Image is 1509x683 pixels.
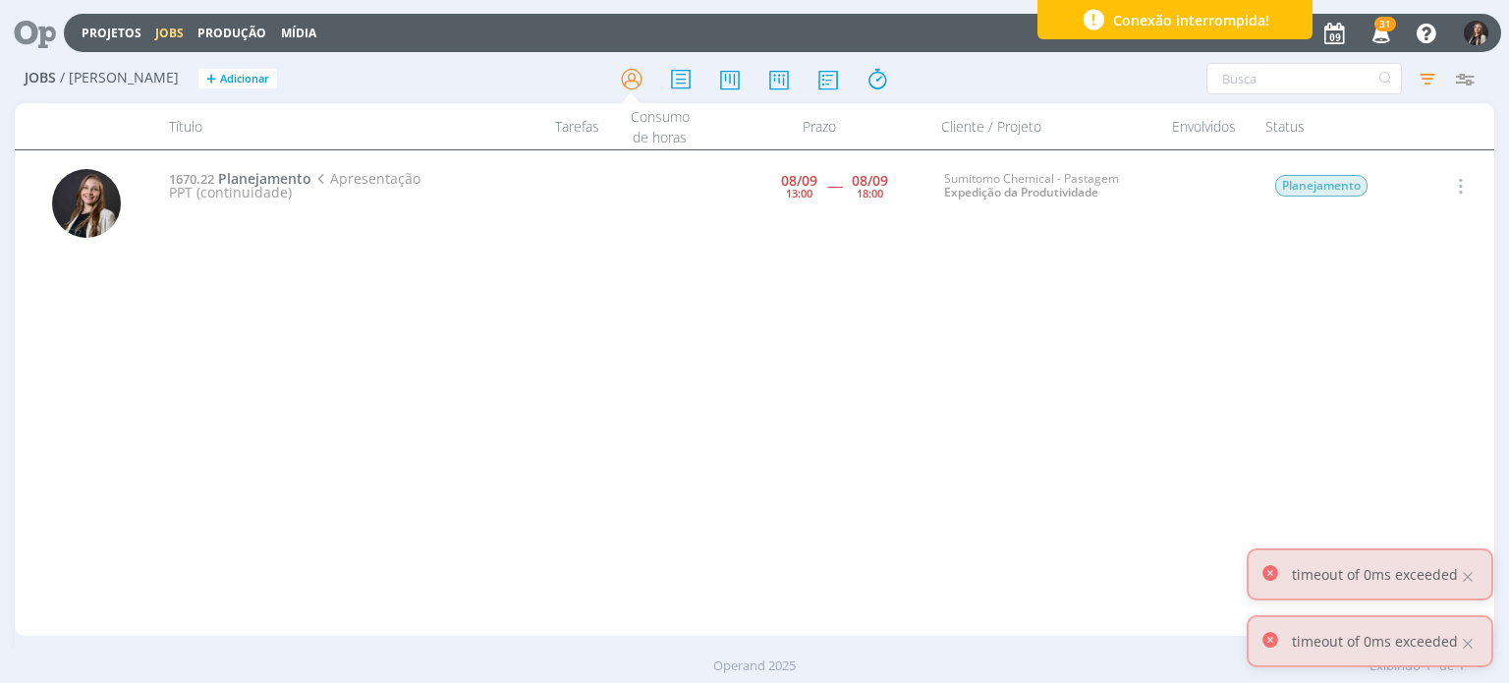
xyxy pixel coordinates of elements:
span: + [206,69,216,89]
button: Projetos [76,26,147,41]
span: Apresentação PPT (continuidade) [169,169,419,201]
input: Busca [1206,63,1402,94]
p: timeout of 0ms exceeded [1292,564,1458,585]
div: Consumo de horas [611,103,709,149]
div: Sumitomo Chemical - Pastagem [944,172,1146,200]
span: Conexão interrompida! [1113,10,1269,30]
a: Expedição da Produtividade [944,184,1098,200]
button: L [1463,16,1489,50]
a: Mídia [281,25,316,41]
div: Prazo [709,103,929,149]
div: 08/09 [852,174,888,188]
span: Planejamento [218,169,311,188]
button: 31 [1360,16,1400,51]
button: Mídia [275,26,322,41]
button: +Adicionar [198,69,277,89]
span: Jobs [25,70,56,86]
p: timeout of 0ms exceeded [1292,631,1458,652]
div: 08/09 [781,174,817,188]
div: Status [1254,103,1421,149]
div: Envolvidos [1155,103,1254,149]
div: Cliente / Projeto [929,103,1155,149]
div: Tarefas [493,103,611,149]
img: L [52,169,121,238]
span: 31 [1374,17,1396,31]
span: / [PERSON_NAME] [60,70,179,86]
a: 1670.22Planejamento [169,169,311,188]
span: Adicionar [220,73,269,85]
img: L [1464,21,1488,45]
div: 13:00 [786,188,812,199]
button: Produção [192,26,272,41]
a: Produção [197,25,266,41]
a: Jobs [155,25,184,41]
button: Jobs [149,26,190,41]
div: 18:00 [857,188,883,199]
div: Título [157,103,492,149]
a: Projetos [82,25,141,41]
span: ----- [827,176,842,195]
span: Planejamento [1275,175,1368,197]
span: 1670.22 [169,170,214,188]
